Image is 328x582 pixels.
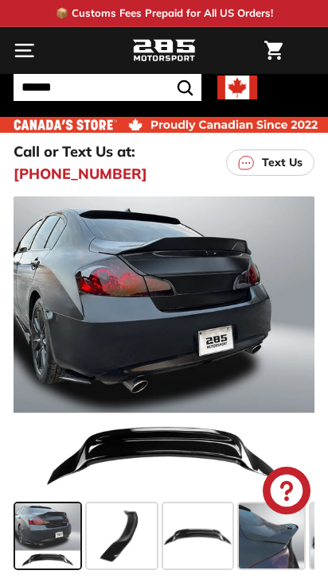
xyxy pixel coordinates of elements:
a: Cart [256,28,291,73]
p: 📦 Customs Fees Prepaid for All US Orders! [56,6,273,21]
img: Logo_285_Motorsport_areodynamics_components [132,37,196,64]
inbox-online-store-chat: Shopify online store chat [258,467,315,518]
p: Text Us [262,154,303,171]
input: Search [14,74,201,101]
a: [PHONE_NUMBER] [14,163,147,184]
a: Text Us [226,149,314,176]
p: Call or Text Us at: [14,141,135,162]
